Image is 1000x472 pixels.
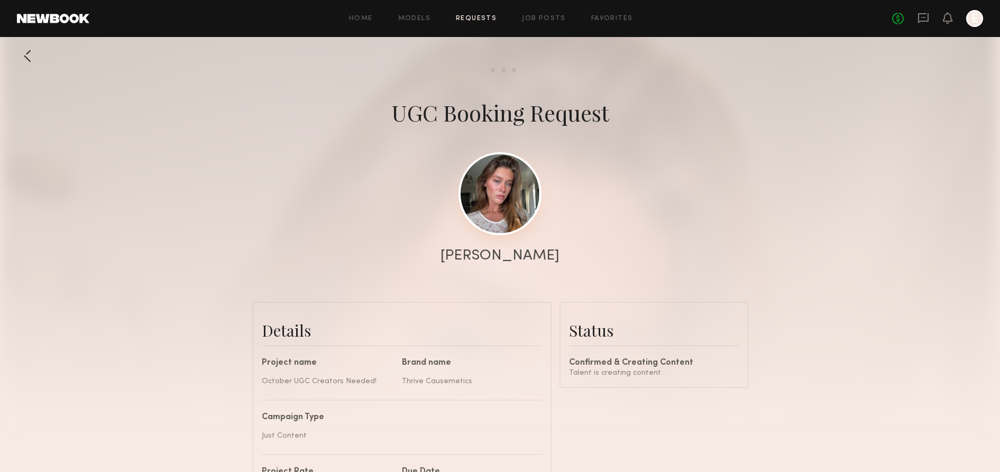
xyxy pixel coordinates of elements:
[441,248,559,263] div: [PERSON_NAME]
[569,359,739,367] div: Confirmed & Creating Content
[966,10,983,27] a: E
[262,430,534,441] div: Just Content
[456,15,497,22] a: Requests
[391,98,609,127] div: UGC Booking Request
[262,376,394,387] div: October UGC Creators Needed!
[262,320,542,341] div: Details
[262,413,534,422] div: Campaign Type
[569,320,739,341] div: Status
[591,15,633,22] a: Favorites
[569,367,739,378] div: Talent is creating content.
[522,15,566,22] a: Job Posts
[402,359,534,367] div: Brand name
[349,15,373,22] a: Home
[262,359,394,367] div: Project name
[402,376,534,387] div: Thrive Causemetics
[398,15,430,22] a: Models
